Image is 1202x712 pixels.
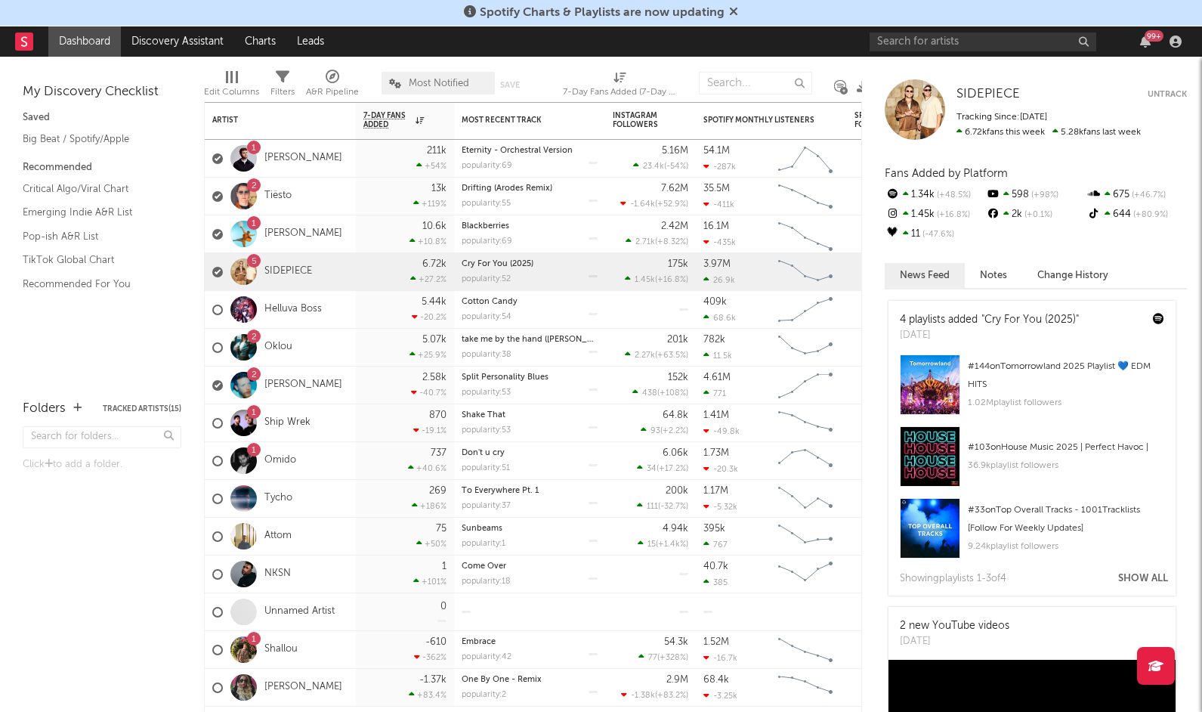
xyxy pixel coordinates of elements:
[885,205,985,224] div: 1.45k
[660,503,686,511] span: -32.7 %
[462,200,511,208] div: popularity: 55
[630,200,655,209] span: -1.64k
[462,562,506,571] a: Come Over
[771,518,839,556] svg: Chart title
[771,367,839,404] svg: Chart title
[1118,574,1168,584] button: Show All
[666,675,688,685] div: 2.9M
[414,652,447,662] div: -362 %
[985,185,1086,205] div: 598
[658,540,686,549] span: +1.4k %
[422,259,447,269] div: 6.72k
[661,184,688,193] div: 7.62M
[1145,30,1163,42] div: 99 +
[462,222,598,231] div: Blackberries
[703,464,738,474] div: -20.3k
[462,336,598,344] div: take me by the hand (Aaron Hibell remix)
[771,253,839,291] svg: Chart title
[771,178,839,215] svg: Chart title
[1022,263,1123,288] button: Change History
[703,259,731,269] div: 3.97M
[462,351,511,359] div: popularity: 38
[1140,36,1151,48] button: 99+
[968,457,1164,475] div: 36.9k playlist followers
[635,276,655,284] span: 1.45k
[620,199,688,209] div: ( )
[660,654,686,662] span: +328 %
[663,524,688,534] div: 4.94k
[422,221,447,231] div: 10.6k
[422,373,447,382] div: 2.58k
[480,7,725,19] span: Spotify Charts & Playlists are now updating
[771,442,839,480] svg: Chart title
[662,146,688,156] div: 5.16M
[633,161,688,171] div: ( )
[425,637,447,647] div: -610
[771,556,839,593] svg: Chart title
[462,653,511,661] div: popularity: 42
[885,263,965,288] button: News Feed
[668,373,688,382] div: 152k
[306,64,359,108] div: A&R Pipeline
[643,163,664,171] span: 23.4k
[462,184,552,193] a: Drifting (Arodes Remix)
[888,498,1176,570] a: #33onTop Overall Tracks - 1001Tracklists [Follow For Weekly Updates]9.24kplaylist followers
[363,111,412,129] span: 7-Day Fans Added
[264,228,342,240] a: [PERSON_NAME]
[462,487,598,495] div: To Everywhere Pt. 1
[968,394,1164,412] div: 1.02M playlist followers
[870,33,1096,51] input: Search for artists
[204,64,259,108] div: Edit Columns
[703,116,817,125] div: Spotify Monthly Listeners
[427,146,447,156] div: 211k
[703,540,728,549] div: 767
[409,79,469,88] span: Most Notified
[306,83,359,101] div: A&R Pipeline
[416,161,447,171] div: +54 %
[660,389,686,398] span: +108 %
[264,152,342,165] a: [PERSON_NAME]
[625,274,688,284] div: ( )
[23,228,166,245] a: Pop-ish A&R List
[462,502,511,510] div: popularity: 37
[703,653,737,663] div: -16.7k
[703,146,730,156] div: 54.1M
[771,215,839,253] svg: Chart title
[703,448,729,458] div: 1.73M
[935,191,971,200] span: +48.5 %
[703,577,728,587] div: 385
[771,291,839,329] svg: Chart title
[968,537,1164,556] div: 9.24k playlist followers
[703,410,729,420] div: 1.41M
[613,111,666,129] div: Instagram Followers
[103,405,181,413] button: Tracked Artists(15)
[422,335,447,345] div: 5.07k
[462,638,598,646] div: Embrace
[264,341,292,354] a: Oklou
[699,72,812,94] input: Search...
[968,358,1164,394] div: # 144 on Tomorrowland 2025 Playlist 💙 EDM HITS
[981,314,1079,325] a: "Cry For You (2025)"
[462,313,511,321] div: popularity: 54
[286,26,335,57] a: Leads
[264,530,292,543] a: Attom
[771,631,839,669] svg: Chart title
[23,252,166,268] a: TikTok Global Chart
[440,602,447,611] div: 0
[621,690,688,700] div: ( )
[23,181,166,197] a: Critical Algo/Viral Chart
[1086,205,1187,224] div: 644
[462,184,598,193] div: Drifting (Arodes Remix)
[647,540,656,549] span: 15
[429,410,447,420] div: 870
[885,224,985,244] div: 11
[462,222,509,231] a: Blackberries
[1148,87,1187,102] button: Untrack
[771,404,839,442] svg: Chart title
[462,237,512,246] div: popularity: 69
[413,577,447,587] div: +101 %
[264,643,298,656] a: Shallou
[23,204,166,221] a: Emerging Indie A&R List
[956,128,1141,137] span: 5.28k fans last week
[956,87,1020,102] a: SIDEPIECE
